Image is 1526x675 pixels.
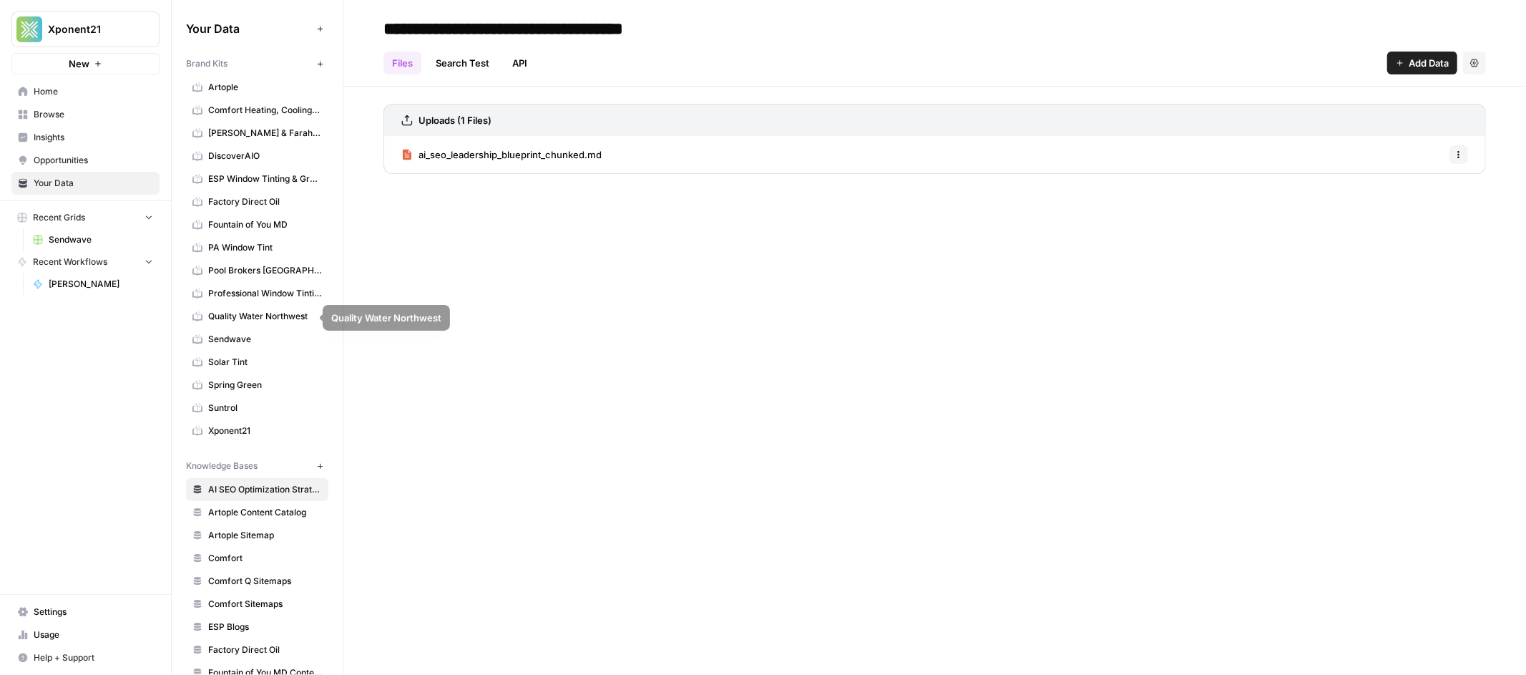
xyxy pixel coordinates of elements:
a: Sendwave [186,328,328,351]
span: Pool Brokers [GEOGRAPHIC_DATA] [208,264,322,277]
span: ESP Blogs [208,621,322,633]
span: Your Data [186,20,311,37]
span: [PERSON_NAME] & Farah Eye & Laser Center [208,127,322,140]
span: Knowledge Bases [186,460,258,472]
a: Suntrol [186,397,328,419]
span: Opportunities [34,154,153,167]
button: New [11,53,160,74]
a: Quality Water Northwest [186,305,328,328]
span: DiscoverAIO [208,150,322,162]
a: Comfort Heating, Cooling, Electrical & Plumbing [186,99,328,122]
span: Brand Kits [186,57,228,70]
a: Uploads (1 Files) [401,105,491,136]
a: Browse [11,103,160,126]
a: AI SEO Optimization Strategy Playbook [186,478,328,501]
span: Browse [34,108,153,121]
button: Recent Grids [11,207,160,228]
span: Settings [34,606,153,618]
span: Solar Tint [208,356,322,369]
span: ai_seo_leadership_blueprint_chunked.md [419,147,602,162]
span: Usage [34,628,153,641]
span: Quality Water Northwest [208,310,322,323]
span: Fountain of You MD [208,218,322,231]
button: Recent Workflows [11,251,160,273]
a: Usage [11,623,160,646]
span: AI SEO Optimization Strategy Playbook [208,483,322,496]
a: Comfort [186,547,328,570]
span: Help + Support [34,651,153,664]
span: New [69,57,89,71]
a: Comfort Q Sitemaps [186,570,328,593]
span: Xponent21 [208,424,322,437]
a: DiscoverAIO [186,145,328,167]
span: [PERSON_NAME] [49,278,153,291]
a: Your Data [11,172,160,195]
span: Your Data [34,177,153,190]
span: Xponent21 [48,22,134,37]
span: ESP Window Tinting & Graphics [208,173,322,185]
span: Sendwave [49,233,153,246]
span: Comfort Heating, Cooling, Electrical & Plumbing [208,104,322,117]
a: Insights [11,126,160,149]
a: Opportunities [11,149,160,172]
a: Comfort Sitemaps [186,593,328,616]
a: Home [11,80,160,103]
a: ESP Blogs [186,616,328,638]
span: Insights [34,131,153,144]
a: Sendwave [26,228,160,251]
a: Professional Window Tinting [186,282,328,305]
span: Recent Grids [33,211,85,224]
span: Factory Direct Oil [208,195,322,208]
a: Factory Direct Oil [186,190,328,213]
span: Suntrol [208,402,322,414]
a: Settings [11,601,160,623]
span: Professional Window Tinting [208,287,322,300]
a: Artople [186,76,328,99]
span: Comfort Q Sitemaps [208,575,322,588]
a: ESP Window Tinting & Graphics [186,167,328,190]
span: Comfort Sitemaps [208,598,322,611]
span: Artople [208,81,322,94]
a: Artople Sitemap [186,524,328,547]
span: PA Window Tint [208,241,322,254]
a: [PERSON_NAME] [26,273,160,296]
span: Recent Workflows [33,256,107,268]
a: API [504,52,536,74]
a: Artople Content Catalog [186,501,328,524]
button: Help + Support [11,646,160,669]
a: Search Test [427,52,498,74]
img: Xponent21 Logo [16,16,42,42]
a: PA Window Tint [186,236,328,259]
a: Spring Green [186,374,328,397]
h3: Uploads (1 Files) [419,113,491,127]
a: [PERSON_NAME] & Farah Eye & Laser Center [186,122,328,145]
a: Xponent21 [186,419,328,442]
a: Pool Brokers [GEOGRAPHIC_DATA] [186,259,328,282]
a: ai_seo_leadership_blueprint_chunked.md [401,136,602,173]
a: Files [383,52,421,74]
span: Add Data [1409,56,1449,70]
button: Add Data [1387,52,1457,74]
span: Factory Direct Oil [208,644,322,656]
a: Solar Tint [186,351,328,374]
span: Spring Green [208,379,322,392]
button: Workspace: Xponent21 [11,11,160,47]
span: Home [34,85,153,98]
a: Factory Direct Oil [186,638,328,661]
span: Artople Content Catalog [208,506,322,519]
span: Comfort [208,552,322,565]
a: Fountain of You MD [186,213,328,236]
span: Sendwave [208,333,322,346]
span: Artople Sitemap [208,529,322,542]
